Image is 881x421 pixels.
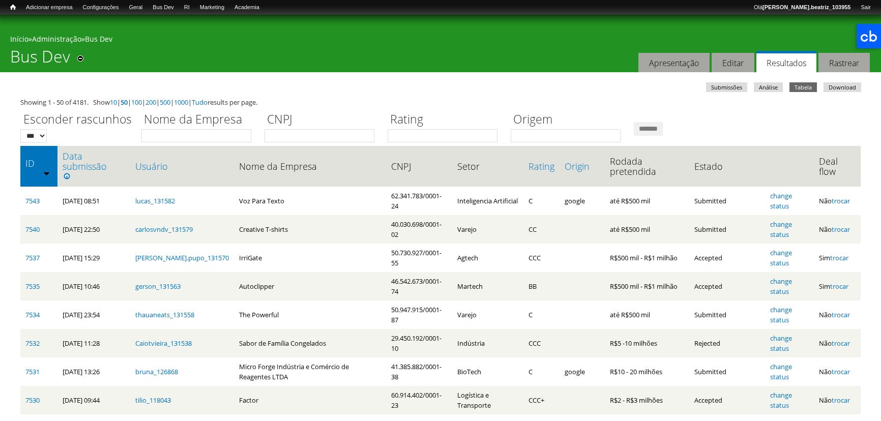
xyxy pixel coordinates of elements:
td: Sim [814,272,861,300]
a: 7535 [25,282,40,291]
a: ID [25,158,52,168]
td: 50.947.915/0001-87 [386,300,452,329]
a: 100 [131,98,142,107]
td: [DATE] 10:46 [57,272,130,300]
td: Logística e Transporte [452,386,523,414]
label: Origem [511,111,627,129]
td: C [523,357,560,386]
td: CCC [523,329,560,357]
a: 50 [121,98,128,107]
td: [DATE] 13:26 [57,357,130,386]
a: Configurações [78,3,124,13]
td: R$5 -10 milhões [605,329,690,357]
td: Varejo [452,215,523,244]
td: Não [814,329,861,357]
td: Voz Para Texto [234,187,386,215]
label: CNPJ [265,111,381,129]
a: change status [770,305,792,324]
a: carlosvndv_131579 [135,225,193,234]
a: Sair [856,3,876,13]
a: Início [5,3,21,12]
a: 7543 [25,196,40,205]
a: Data submissão [63,151,125,171]
a: trocar [830,253,848,262]
label: Esconder rascunhos [20,111,135,129]
th: Setor [452,146,523,187]
a: Tudo [192,98,208,107]
td: Accepted [689,244,765,272]
a: 200 [145,98,156,107]
td: R$10 - 20 milhões [605,357,690,386]
td: Submitted [689,215,765,244]
td: BB [523,272,560,300]
a: tilio_118043 [135,396,171,405]
a: 7532 [25,339,40,348]
td: [DATE] 23:54 [57,300,130,329]
td: Submitted [689,357,765,386]
td: 50.730.927/0001-55 [386,244,452,272]
a: 7530 [25,396,40,405]
td: Não [814,300,861,329]
td: Creative T-shirts [234,215,386,244]
a: 500 [160,98,170,107]
td: Factor [234,386,386,414]
div: Showing 1 - 50 of 4181. Show | | | | | | results per page. [20,97,861,107]
a: Origin [565,161,600,171]
a: 7531 [25,367,40,376]
a: Início [10,34,28,44]
a: change status [770,334,792,353]
td: R$500 mil - R$1 milhão [605,244,690,272]
label: Rating [388,111,504,129]
a: bruna_126868 [135,367,178,376]
a: 10 [110,98,117,107]
img: ordem crescente [43,170,50,176]
td: The Powerful [234,300,386,329]
a: Apresentação [638,53,710,73]
label: Nome da Empresa [141,111,258,129]
h1: Bus Dev [10,47,70,72]
a: thauaneats_131558 [135,310,194,319]
td: 41.385.882/0001-38 [386,357,452,386]
td: Micro Forge Indústria e Comércio de Reagentes LTDA [234,357,386,386]
div: » » [10,34,871,47]
a: Bus Dev [85,34,112,44]
a: Resultados [756,51,816,73]
a: 7540 [25,225,40,234]
a: RI [179,3,195,13]
a: Marketing [195,3,229,13]
td: Indústria [452,329,523,357]
a: change status [770,191,792,211]
a: change status [770,277,792,296]
td: até R$500 mil [605,300,690,329]
td: Varejo [452,300,523,329]
a: Rating [528,161,554,171]
a: Download [824,82,861,92]
a: Rastrear [818,53,870,73]
a: Submissões [706,82,747,92]
a: Bus Dev [148,3,179,13]
td: Não [814,357,861,386]
a: trocar [832,396,850,405]
td: 62.341.783/0001-24 [386,187,452,215]
td: 60.914.402/0001-23 [386,386,452,414]
td: Accepted [689,272,765,300]
a: lucas_131582 [135,196,175,205]
td: [DATE] 15:29 [57,244,130,272]
a: Editar [712,53,754,73]
a: Academia [229,3,265,13]
td: google [560,357,605,386]
td: Accepted [689,386,765,414]
a: 7534 [25,310,40,319]
a: trocar [832,225,850,234]
td: Rejected [689,329,765,357]
a: change status [770,248,792,267]
td: CCC [523,244,560,272]
a: trocar [832,339,850,348]
a: trocar [830,282,848,291]
td: Não [814,187,861,215]
th: Rodada pretendida [605,146,690,187]
td: google [560,187,605,215]
td: Autoclipper [234,272,386,300]
a: change status [770,362,792,381]
td: Submitted [689,300,765,329]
